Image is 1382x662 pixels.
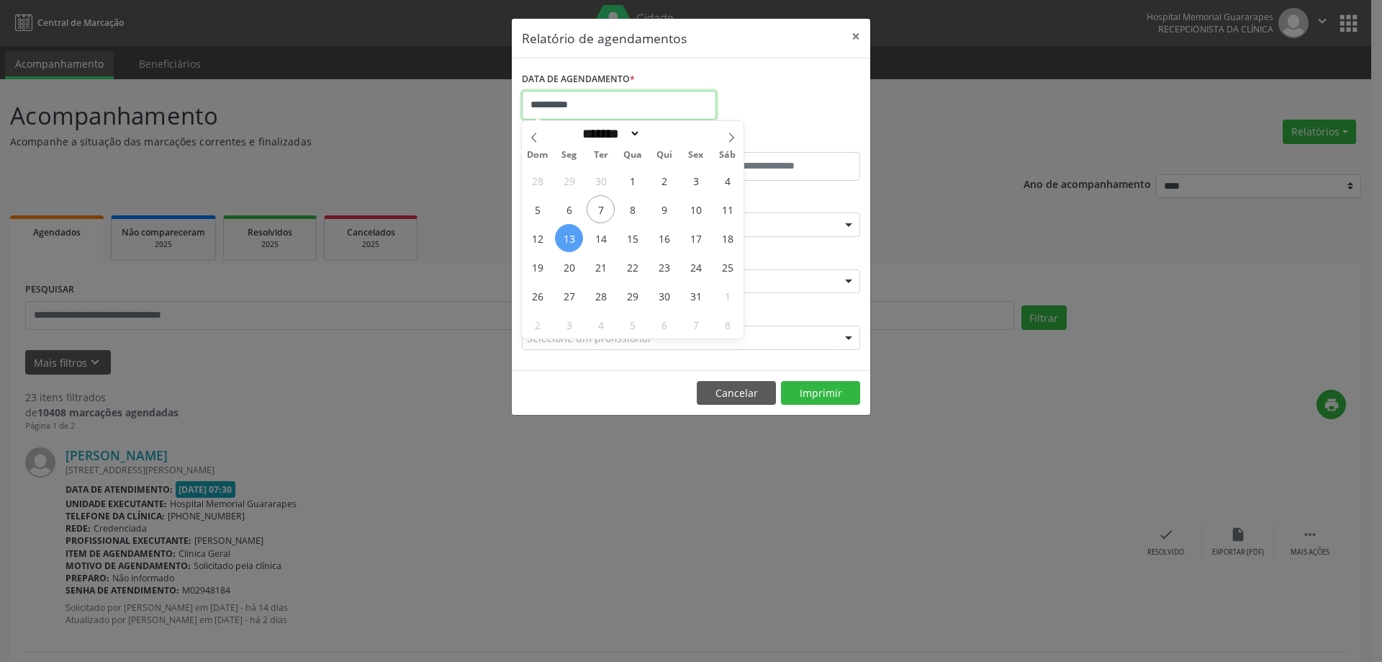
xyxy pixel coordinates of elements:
[587,282,615,310] span: Outubro 28, 2025
[618,310,646,339] span: Novembro 5, 2025
[713,195,741,223] span: Outubro 11, 2025
[585,151,617,160] span: Ter
[695,130,860,152] label: ATÉ
[650,253,678,281] span: Outubro 23, 2025
[781,381,860,406] button: Imprimir
[713,166,741,194] span: Outubro 4, 2025
[587,195,615,223] span: Outubro 7, 2025
[713,310,741,339] span: Novembro 8, 2025
[523,282,551,310] span: Outubro 26, 2025
[713,253,741,281] span: Outubro 25, 2025
[650,282,678,310] span: Outubro 30, 2025
[682,224,710,252] span: Outubro 17, 2025
[523,195,551,223] span: Outubro 5, 2025
[697,381,776,406] button: Cancelar
[682,253,710,281] span: Outubro 24, 2025
[522,151,554,160] span: Dom
[555,166,583,194] span: Setembro 29, 2025
[618,195,646,223] span: Outubro 8, 2025
[682,166,710,194] span: Outubro 3, 2025
[650,224,678,252] span: Outubro 16, 2025
[523,166,551,194] span: Setembro 28, 2025
[641,126,688,141] input: Year
[617,151,649,160] span: Qua
[650,310,678,339] span: Novembro 6, 2025
[682,310,710,339] span: Novembro 7, 2025
[680,151,712,160] span: Sex
[522,29,687,48] h5: Relatório de agendamentos
[555,310,583,339] span: Novembro 3, 2025
[587,166,615,194] span: Setembro 30, 2025
[649,151,680,160] span: Qui
[523,310,551,339] span: Novembro 2, 2025
[522,68,635,91] label: DATA DE AGENDAMENTO
[713,224,741,252] span: Outubro 18, 2025
[587,310,615,339] span: Novembro 4, 2025
[587,253,615,281] span: Outubro 21, 2025
[555,224,583,252] span: Outubro 13, 2025
[841,19,870,54] button: Close
[713,282,741,310] span: Novembro 1, 2025
[650,166,678,194] span: Outubro 2, 2025
[682,282,710,310] span: Outubro 31, 2025
[523,224,551,252] span: Outubro 12, 2025
[555,253,583,281] span: Outubro 20, 2025
[554,151,585,160] span: Seg
[527,331,651,346] span: Selecione um profissional
[618,282,646,310] span: Outubro 29, 2025
[650,195,678,223] span: Outubro 9, 2025
[555,282,583,310] span: Outubro 27, 2025
[587,224,615,252] span: Outubro 14, 2025
[618,224,646,252] span: Outubro 15, 2025
[618,166,646,194] span: Outubro 1, 2025
[523,253,551,281] span: Outubro 19, 2025
[555,195,583,223] span: Outubro 6, 2025
[712,151,744,160] span: Sáb
[577,126,641,141] select: Month
[682,195,710,223] span: Outubro 10, 2025
[618,253,646,281] span: Outubro 22, 2025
